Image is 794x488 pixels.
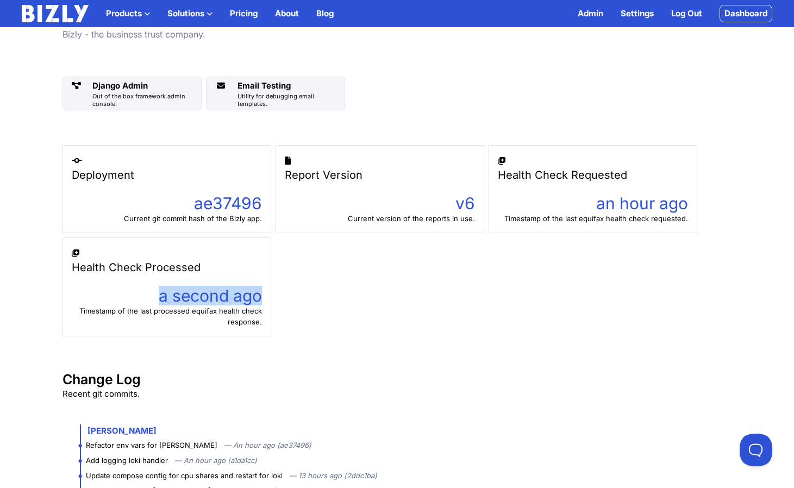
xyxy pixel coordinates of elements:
div: • [77,437,86,453]
span: — An hour ago (ae37496) [217,441,311,449]
div: Timestamp of the last processed equifax health check response. [72,305,262,327]
p: Recent git commits. [62,387,732,401]
a: Admin [578,7,603,20]
div: Current git commit hash of the Bizly app. [72,213,262,224]
div: Health Check Processed [72,260,262,275]
div: v6 [285,193,475,213]
div: [PERSON_NAME] [87,424,157,437]
div: an hour ago [498,193,688,213]
div: Deployment [72,167,262,183]
div: • [77,468,86,483]
a: About [275,7,299,20]
button: Solutions [167,7,212,20]
div: Email Testing [237,79,340,92]
div: Utility for debugging email templates. [237,92,340,108]
a: Django Admin Out of the box framework admin console. [62,77,202,110]
div: Timestamp of the last equifax health check requested. [498,213,688,224]
div: ae37496 [72,193,262,213]
div: Out of the box framework admin console. [92,92,196,108]
div: Django Admin [92,79,196,92]
div: Current version of the reports in use. [285,213,475,224]
a: Pricing [230,7,258,20]
div: Refactor env vars for [PERSON_NAME] [86,440,311,451]
a: Log Out [671,7,702,20]
a: Blog [316,7,334,20]
iframe: Toggle Customer Support [740,434,772,466]
div: Report Version [285,167,475,183]
p: Bizly - the business trust company. [62,27,416,42]
a: Email Testing Utility for debugging email templates. [206,77,345,110]
div: Update compose config for cpu shares and restart for loki [86,470,377,481]
h2: Change Log [62,371,732,387]
div: Add logging loki handler [86,455,257,466]
a: Dashboard [720,5,772,22]
div: • [77,453,86,468]
div: a second ago [72,286,262,305]
span: — 13 hours ago (2ddc1ba) [283,471,377,480]
div: Health Check Requested [498,167,688,183]
button: Products [106,7,150,20]
a: Settings [621,7,654,20]
span: — An hour ago (a1da1cc) [168,456,257,465]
